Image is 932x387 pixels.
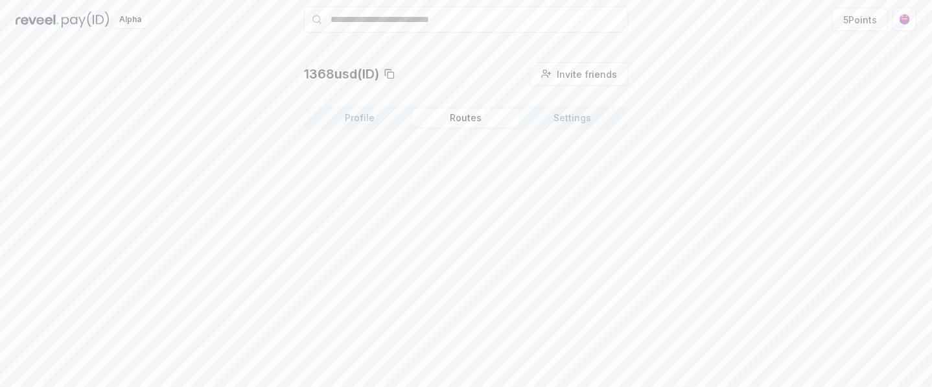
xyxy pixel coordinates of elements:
[16,12,59,28] img: reveel_dark
[112,12,148,28] div: Alpha
[413,109,519,127] button: Routes
[519,109,625,127] button: Settings
[304,65,379,83] p: 1368usd(ID)
[557,67,617,81] span: Invite friends
[307,109,413,127] button: Profile
[832,8,888,31] button: 5Points
[530,62,628,86] button: Invite friends
[62,12,110,28] img: pay_id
